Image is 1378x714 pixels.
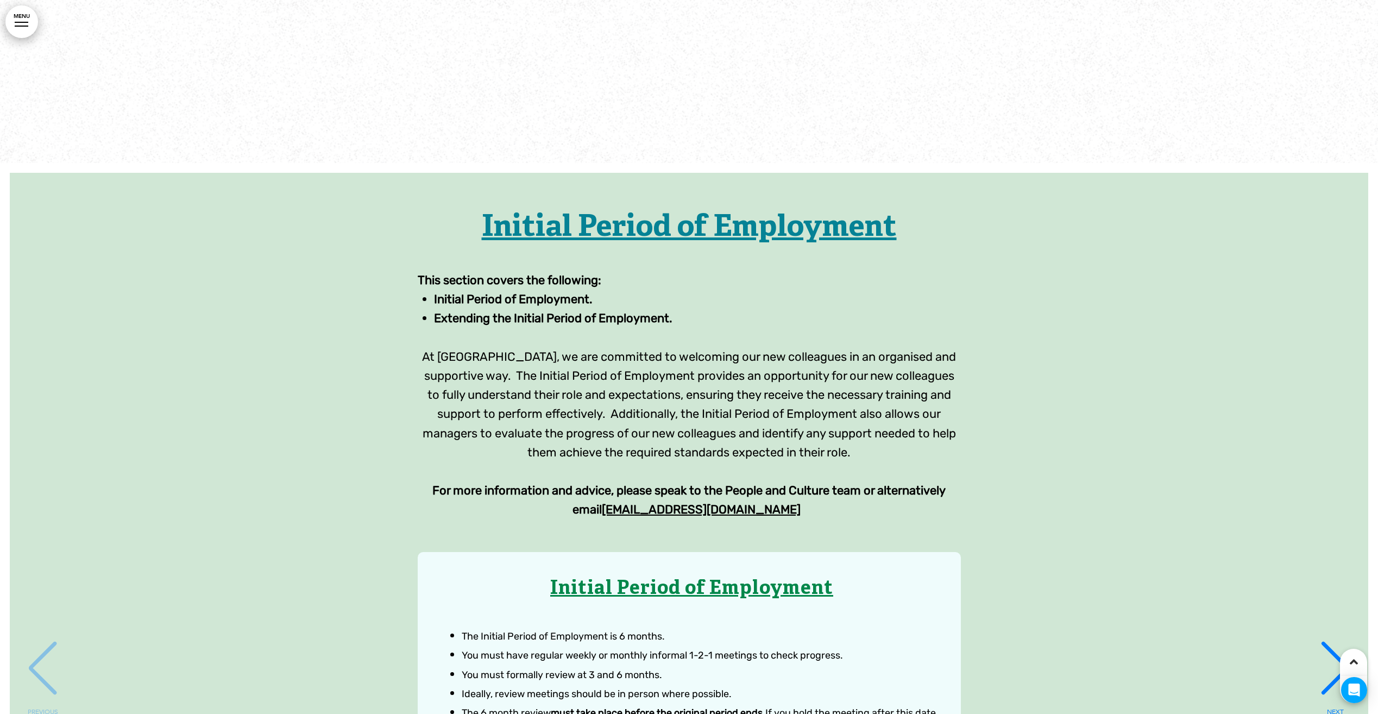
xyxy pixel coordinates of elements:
[422,349,956,460] span: At [GEOGRAPHIC_DATA], we are committed to welcoming our new colleagues in an organised and suppor...
[5,5,38,38] a: MENU
[550,577,833,601] span: Initial Period of Employment
[462,630,665,642] span: The Initial Period of Employment is 6 months.
[602,502,801,517] a: [EMAIL_ADDRESS][DOMAIN_NAME]
[462,669,662,681] span: You must formally review at 3 and 6 months.
[462,649,843,661] span: You must have regular weekly or monthly informal 1-2-1 meetings to check progress.
[418,273,601,287] strong: This section covers the following:
[432,483,946,517] strong: For more information and advice, please speak to the People and Culture team or alternatively email
[1319,651,1352,705] div: Next slide
[434,292,593,306] strong: Initial Period of Employment.
[434,311,672,325] strong: Extending the Initial Period of Employment.
[462,688,732,700] span: Ideally, review meetings should be in person where possible.
[1341,677,1367,703] div: Open Intercom Messenger
[482,210,897,247] span: Initial Period of Employment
